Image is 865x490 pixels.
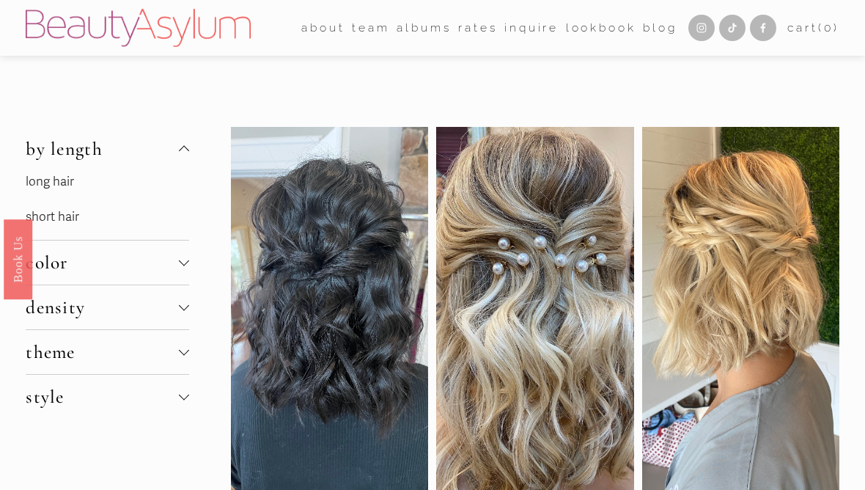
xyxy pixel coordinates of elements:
[26,241,188,285] button: color
[719,15,746,41] a: TikTok
[458,16,497,39] a: Rates
[26,209,79,224] a: short hair
[504,16,559,39] a: Inquire
[688,15,715,41] a: Instagram
[4,219,32,299] a: Book Us
[26,386,178,408] span: style
[26,174,74,189] a: long hair
[26,171,188,239] div: by length
[26,9,251,47] img: Beauty Asylum | Bridal Hair &amp; Makeup Charlotte &amp; Atlanta
[750,15,776,41] a: Facebook
[397,16,451,39] a: albums
[301,16,345,39] a: folder dropdown
[26,138,178,160] span: by length
[787,18,839,38] a: 0 items in cart
[643,16,677,39] a: Blog
[301,18,345,38] span: about
[26,127,188,171] button: by length
[352,16,390,39] a: folder dropdown
[26,296,178,318] span: density
[352,18,390,38] span: team
[26,341,178,363] span: theme
[26,252,178,274] span: color
[818,21,839,34] span: ( )
[824,21,833,34] span: 0
[26,285,188,329] button: density
[26,330,188,374] button: theme
[26,375,188,419] button: style
[566,16,636,39] a: Lookbook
